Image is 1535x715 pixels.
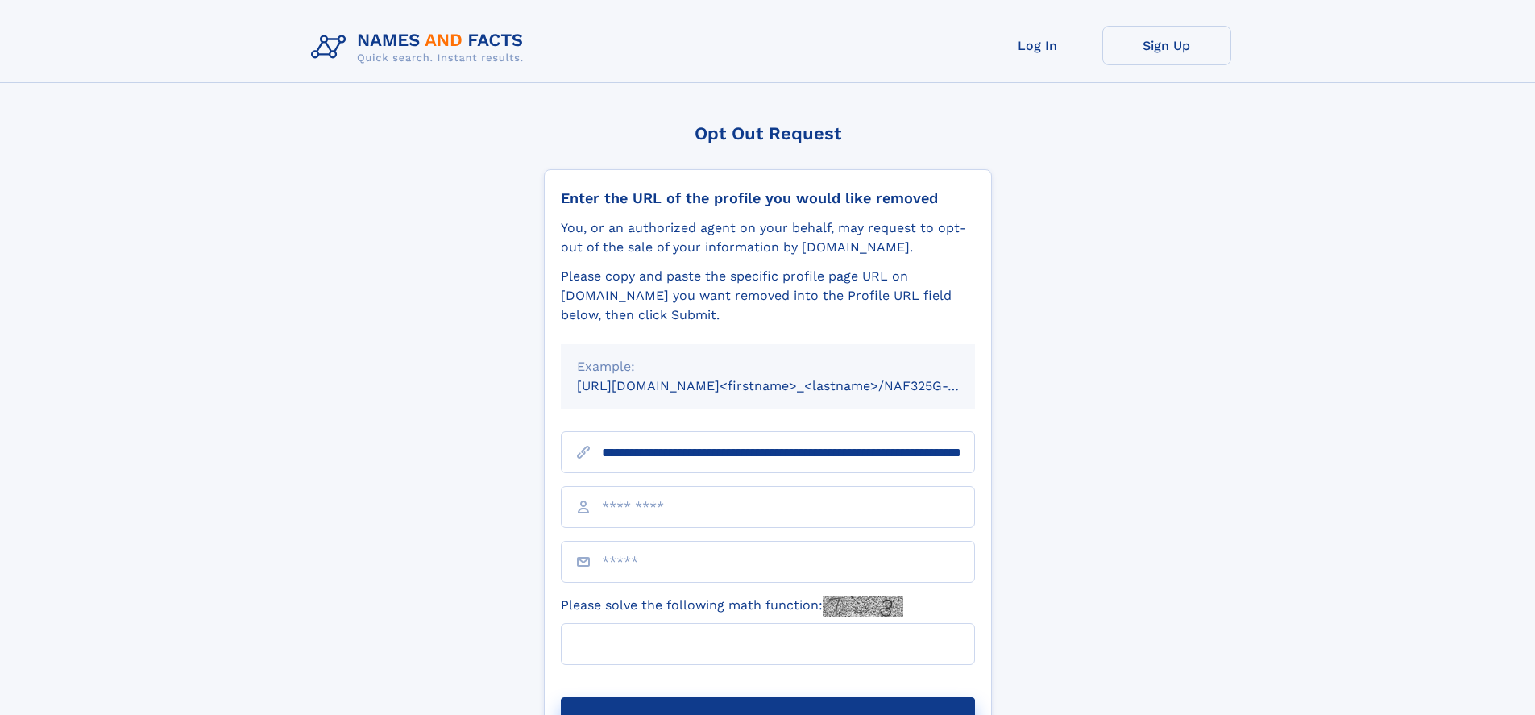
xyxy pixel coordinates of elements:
[577,378,1006,393] small: [URL][DOMAIN_NAME]<firstname>_<lastname>/NAF325G-xxxxxxxx
[1102,26,1231,65] a: Sign Up
[305,26,537,69] img: Logo Names and Facts
[544,123,992,143] div: Opt Out Request
[561,189,975,207] div: Enter the URL of the profile you would like removed
[577,357,959,376] div: Example:
[561,596,903,617] label: Please solve the following math function:
[973,26,1102,65] a: Log In
[561,218,975,257] div: You, or an authorized agent on your behalf, may request to opt-out of the sale of your informatio...
[561,267,975,325] div: Please copy and paste the specific profile page URL on [DOMAIN_NAME] you want removed into the Pr...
